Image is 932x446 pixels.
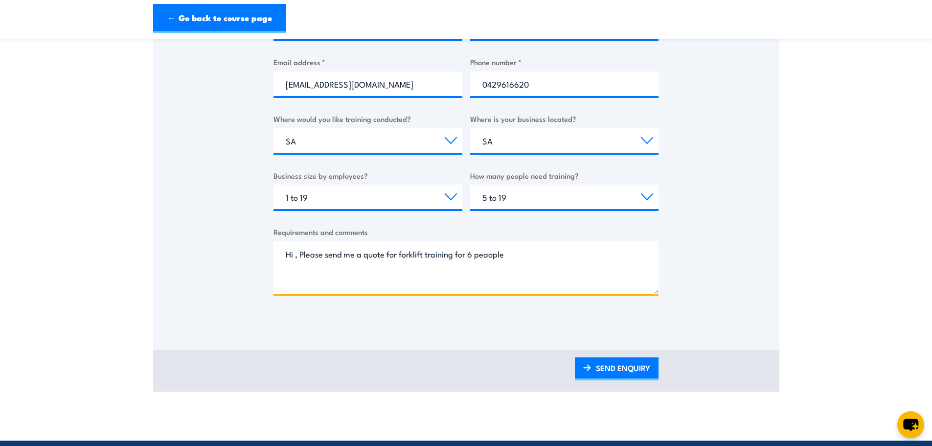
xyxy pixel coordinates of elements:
[273,113,462,124] label: Where would you like training conducted?
[153,4,286,33] a: ← Go back to course page
[470,113,659,124] label: Where is your business located?
[273,170,462,181] label: Business size by employees?
[273,56,462,68] label: Email address
[273,226,659,237] label: Requirements and comments
[470,56,659,68] label: Phone number
[897,411,924,438] button: chat-button
[575,357,659,380] a: SEND ENQUIRY
[470,170,659,181] label: How many people need training?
